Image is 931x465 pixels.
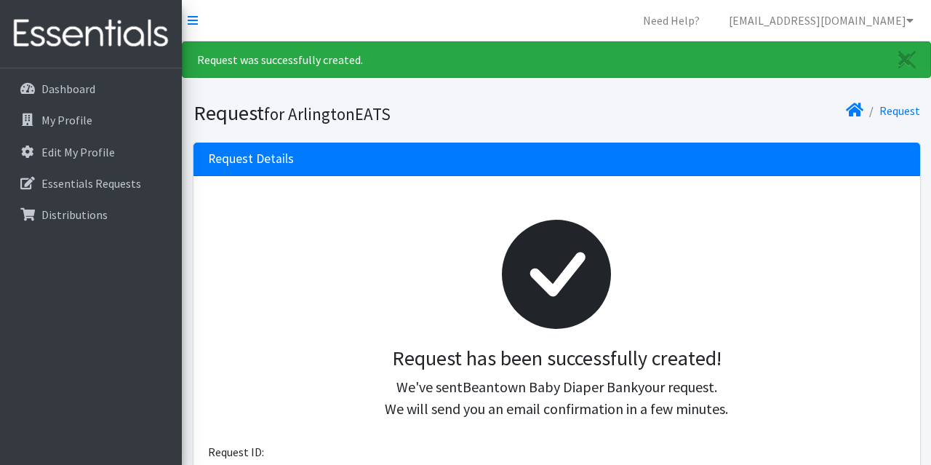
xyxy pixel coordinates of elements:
[6,200,176,229] a: Distributions
[717,6,925,35] a: [EMAIL_ADDRESS][DOMAIN_NAME]
[6,74,176,103] a: Dashboard
[6,9,176,58] img: HumanEssentials
[6,138,176,167] a: Edit My Profile
[208,151,294,167] h3: Request Details
[41,82,95,96] p: Dashboard
[884,42,930,77] a: Close
[41,113,92,127] p: My Profile
[6,169,176,198] a: Essentials Requests
[631,6,711,35] a: Need Help?
[463,378,638,396] span: Beantown Baby Diaper Bank
[879,103,920,118] a: Request
[220,346,894,371] h3: Request has been successfully created!
[182,41,931,78] div: Request was successfully created.
[208,445,264,459] span: Request ID:
[193,100,551,126] h1: Request
[220,376,894,420] p: We've sent your request. We will send you an email confirmation in a few minutes.
[41,176,141,191] p: Essentials Requests
[6,106,176,135] a: My Profile
[41,207,108,222] p: Distributions
[41,145,115,159] p: Edit My Profile
[264,103,391,124] small: for ArlingtonEATS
